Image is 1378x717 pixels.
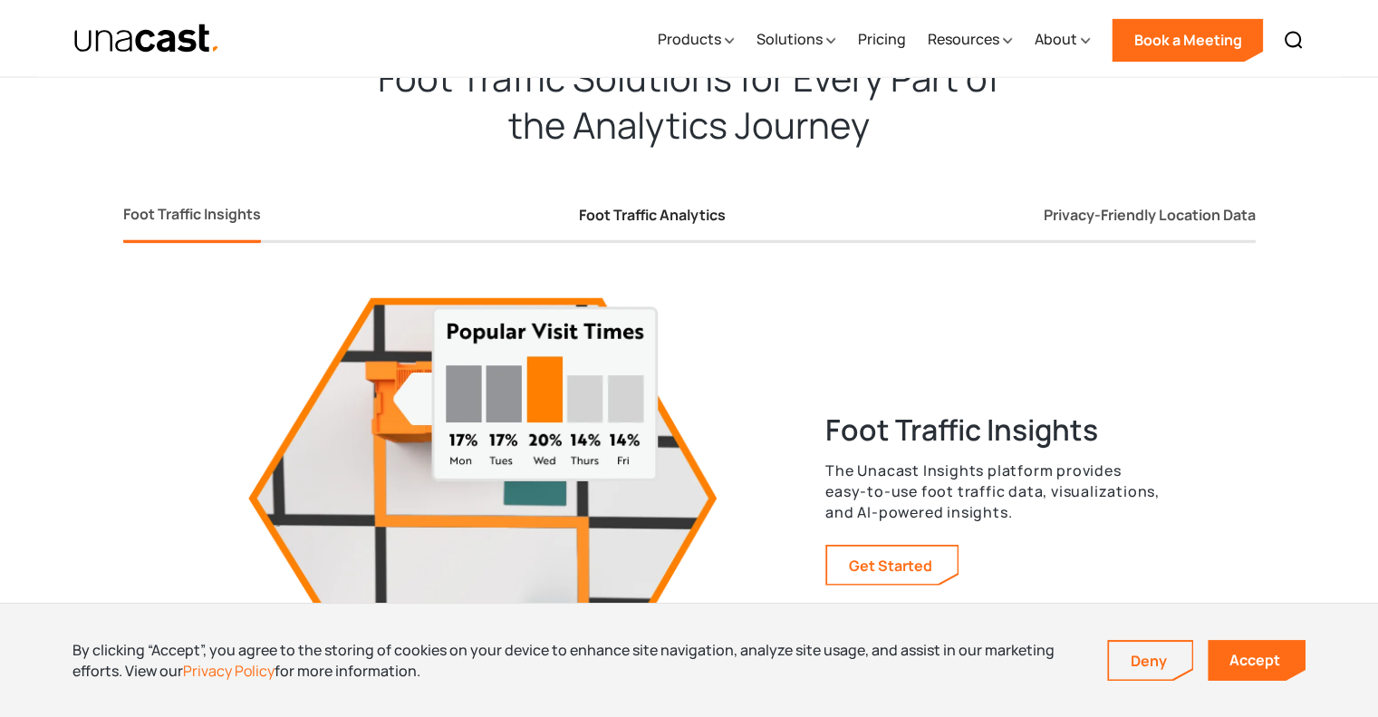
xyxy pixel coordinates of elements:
[756,3,835,77] div: Solutions
[123,203,261,225] div: Foot Traffic Insights
[72,640,1080,681] div: By clicking “Accept”, you agree to the storing of cookies on your device to enhance site navigati...
[1112,18,1263,62] a: Book a Meeting
[825,460,1162,522] p: The Unacast Insights platform provides easy-to-use foot traffic data, visualizations, and AI-powe...
[1044,206,1256,225] div: Privacy-Friendly Location Data
[1034,3,1090,77] div: About
[579,206,726,225] div: Foot Traffic Analytics
[1208,640,1306,681] a: Accept
[927,3,1012,77] div: Resources
[1283,29,1305,51] img: Search icon
[756,28,822,50] div: Solutions
[73,23,221,54] img: Unacast text logo
[1034,28,1076,50] div: About
[927,28,998,50] div: Resources
[827,546,958,584] a: Learn more about our foot traffic data
[216,297,749,696] img: 3d visualization of city tile of the Foot Traffic Insights
[657,28,720,50] div: Products
[857,3,905,77] a: Pricing
[183,661,275,681] a: Privacy Policy
[825,409,1162,449] h3: Foot Traffic Insights
[327,33,1052,149] h2: Foot Traffic Solutions for Every Part of the Analytics Journey
[657,3,734,77] div: Products
[1109,642,1192,680] a: Deny
[73,23,221,54] a: home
